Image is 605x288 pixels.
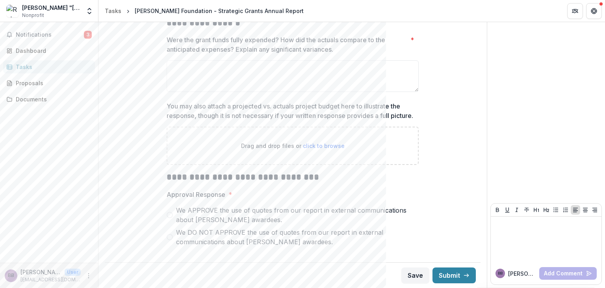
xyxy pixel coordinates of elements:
[22,4,81,12] div: [PERSON_NAME] "[PERSON_NAME]" Bell Center for Innovation & Entrepreneurial Development | [PERSON_...
[16,95,89,103] div: Documents
[176,228,419,247] span: We DO NOT APPROVE the use of quotes from our report in external communications about [PERSON_NAME...
[498,271,503,275] div: Bruce Berger
[176,206,419,224] span: We APPROVE the use of quotes from our report in external communications about [PERSON_NAME] award...
[102,5,307,17] nav: breadcrumb
[586,3,602,19] button: Get Help
[539,267,597,280] button: Add Comment
[551,205,560,215] button: Bullet List
[65,269,81,276] p: User
[303,142,345,149] span: click to browse
[135,7,304,15] div: [PERSON_NAME] Foundation - Strategic Grants Annual Report
[542,205,551,215] button: Heading 2
[508,269,536,278] p: [PERSON_NAME]
[590,205,599,215] button: Align Right
[3,60,95,73] a: Tasks
[102,5,124,17] a: Tasks
[84,3,95,19] button: Open entity switcher
[22,12,44,19] span: Nonprofit
[432,267,476,283] button: Submit
[567,3,583,19] button: Partners
[84,271,93,281] button: More
[16,79,89,87] div: Proposals
[84,31,92,39] span: 3
[512,205,521,215] button: Italicize
[167,101,414,120] p: You may also attach a projected vs. actuals project budget here to illustrate the response, thoug...
[503,205,512,215] button: Underline
[571,205,580,215] button: Align Left
[16,47,89,55] div: Dashboard
[3,28,95,41] button: Notifications3
[105,7,121,15] div: Tasks
[561,205,570,215] button: Ordered List
[532,205,541,215] button: Heading 1
[3,44,95,57] a: Dashboard
[401,267,429,283] button: Save
[3,77,95,90] a: Proposals
[581,205,590,215] button: Align Center
[3,93,95,106] a: Documents
[167,35,407,54] p: Were the grant funds fully expended? How did the actuals compare to the anticipated expenses? Exp...
[493,205,502,215] button: Bold
[20,276,81,283] p: [EMAIL_ADDRESS][DOMAIN_NAME]
[16,63,89,71] div: Tasks
[16,32,84,38] span: Notifications
[8,273,14,278] div: Bruce Berger
[20,268,61,276] p: [PERSON_NAME]
[6,5,19,17] img: Robert H "Bob" Bell Center for Innovation & Entrepreneurial Development | Clark Atlanta University
[241,142,345,150] p: Drag and drop files or
[522,205,531,215] button: Strike
[167,190,225,199] p: Approval Response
